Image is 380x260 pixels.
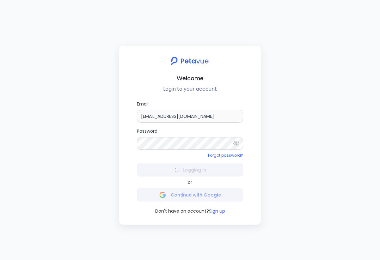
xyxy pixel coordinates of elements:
[167,53,213,69] img: petavue logo
[137,100,243,123] label: Email
[137,110,243,123] input: Email
[124,85,256,93] p: Login to your account
[155,208,209,215] span: Don't have an account?
[209,208,225,215] button: Sign up
[188,179,192,186] span: or
[208,153,243,158] a: Forgot password?
[137,137,243,150] input: Password
[137,128,243,150] label: Password
[124,74,256,83] h2: Welcome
